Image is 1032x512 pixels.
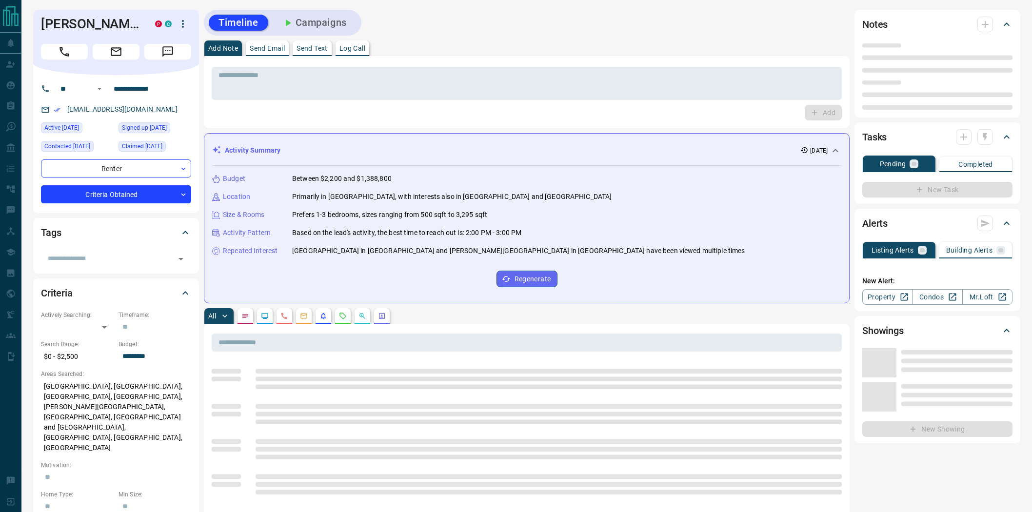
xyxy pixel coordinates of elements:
p: Actively Searching: [41,311,114,319]
svg: Opportunities [358,312,366,320]
h1: [PERSON_NAME] [41,16,140,32]
button: Open [94,83,105,95]
p: Prefers 1-3 bedrooms, sizes ranging from 500 sqft to 3,295 sqft [292,210,487,220]
div: Tags [41,221,191,244]
p: Pending [880,160,906,167]
p: Repeated Interest [223,246,278,256]
span: Contacted [DATE] [44,141,90,151]
h2: Criteria [41,285,73,301]
button: Open [174,252,188,266]
div: Tasks [862,125,1012,149]
svg: Requests [339,312,347,320]
button: Campaigns [272,15,357,31]
div: property.ca [155,20,162,27]
svg: Lead Browsing Activity [261,312,269,320]
p: $0 - $2,500 [41,349,114,365]
div: Showings [862,319,1012,342]
h2: Alerts [862,216,888,231]
p: Log Call [339,45,365,52]
p: Building Alerts [946,247,992,254]
p: All [208,313,216,319]
p: Add Note [208,45,238,52]
div: condos.ca [165,20,172,27]
p: Based on the lead's activity, the best time to reach out is: 2:00 PM - 3:00 PM [292,228,521,238]
svg: Listing Alerts [319,312,327,320]
p: Location [223,192,250,202]
span: Active [DATE] [44,123,79,133]
div: Notes [862,13,1012,36]
p: Between $2,200 and $1,388,800 [292,174,392,184]
p: Completed [958,161,993,168]
div: Criteria Obtained [41,185,191,203]
span: Signed up [DATE] [122,123,167,133]
h2: Notes [862,17,888,32]
span: Message [144,44,191,59]
div: Sun Feb 21 2016 [119,122,191,136]
div: Criteria [41,281,191,305]
p: Size & Rooms [223,210,265,220]
p: Min Size: [119,490,191,499]
button: Timeline [209,15,268,31]
span: Claimed [DATE] [122,141,162,151]
p: Activity Pattern [223,228,271,238]
div: Tue Mar 22 2022 [119,141,191,155]
p: Activity Summary [225,145,280,156]
a: Condos [912,289,962,305]
p: Send Email [250,45,285,52]
a: Mr.Loft [962,289,1012,305]
p: Budget: [119,340,191,349]
h2: Tags [41,225,61,240]
p: Home Type: [41,490,114,499]
p: Motivation: [41,461,191,470]
p: [DATE] [810,146,828,155]
p: Timeframe: [119,311,191,319]
div: Tue Jul 29 2025 [41,122,114,136]
p: New Alert: [862,276,1012,286]
p: Primarily in [GEOGRAPHIC_DATA], with interests also in [GEOGRAPHIC_DATA] and [GEOGRAPHIC_DATA] [292,192,612,202]
svg: Email Verified [54,106,60,113]
p: Search Range: [41,340,114,349]
span: Email [93,44,139,59]
p: Budget [223,174,245,184]
span: Call [41,44,88,59]
p: Send Text [297,45,328,52]
a: Property [862,289,913,305]
button: Regenerate [496,271,557,287]
div: Renter [41,159,191,177]
svg: Calls [280,312,288,320]
a: [EMAIL_ADDRESS][DOMAIN_NAME] [67,105,178,113]
svg: Emails [300,312,308,320]
div: Alerts [862,212,1012,235]
p: Listing Alerts [872,247,914,254]
p: [GEOGRAPHIC_DATA], [GEOGRAPHIC_DATA], [GEOGRAPHIC_DATA], [GEOGRAPHIC_DATA], [PERSON_NAME][GEOGRAP... [41,378,191,456]
div: Activity Summary[DATE] [212,141,841,159]
h2: Showings [862,323,904,338]
svg: Notes [241,312,249,320]
p: [GEOGRAPHIC_DATA] in [GEOGRAPHIC_DATA] and [PERSON_NAME][GEOGRAPHIC_DATA] in [GEOGRAPHIC_DATA] ha... [292,246,745,256]
h2: Tasks [862,129,887,145]
svg: Agent Actions [378,312,386,320]
p: Areas Searched: [41,370,191,378]
div: Sun Aug 10 2025 [41,141,114,155]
